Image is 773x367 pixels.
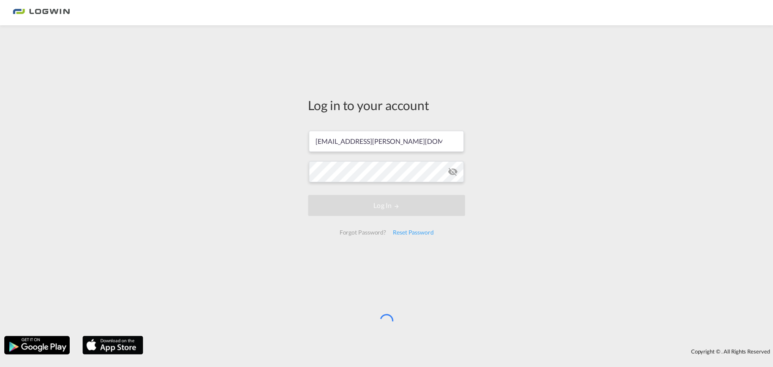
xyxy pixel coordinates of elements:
[82,335,144,355] img: apple.png
[308,195,465,216] button: LOGIN
[13,3,70,22] img: 2761ae10d95411efa20a1f5e0282d2d7.png
[448,167,458,177] md-icon: icon-eye-off
[147,344,773,359] div: Copyright © . All Rights Reserved
[389,225,437,240] div: Reset Password
[336,225,389,240] div: Forgot Password?
[3,335,71,355] img: google.png
[308,96,465,114] div: Log in to your account
[309,131,464,152] input: Enter email/phone number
